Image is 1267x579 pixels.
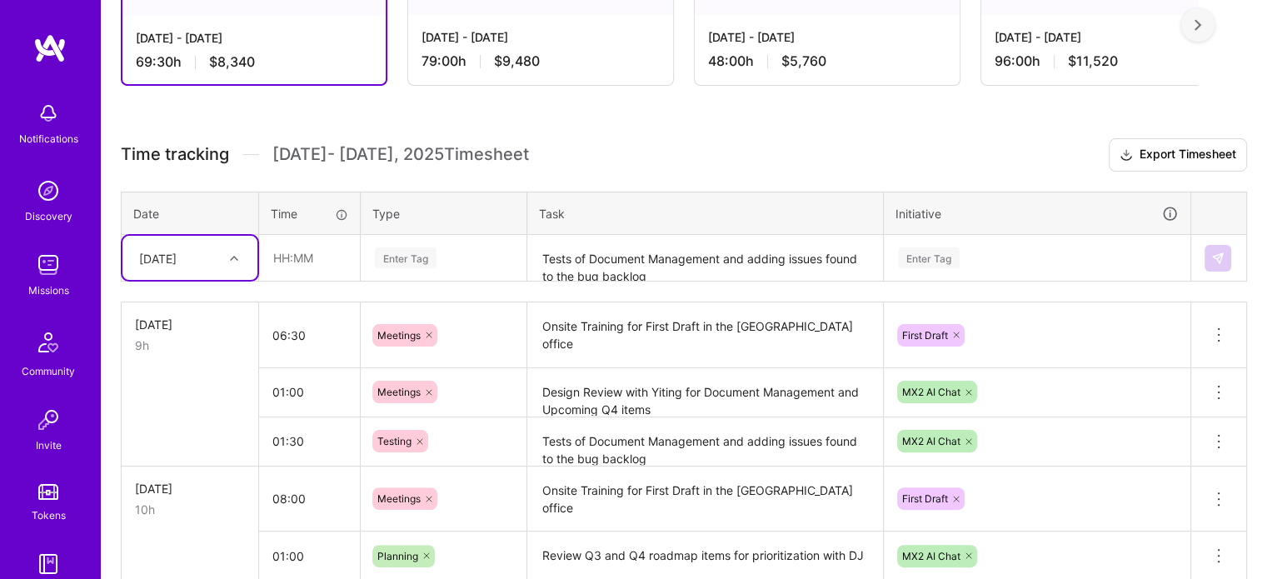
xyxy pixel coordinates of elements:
input: HH:MM [259,313,360,357]
div: [DATE] - [DATE] [708,28,946,46]
th: Type [361,192,527,235]
img: Submit [1211,252,1225,265]
span: [DATE] - [DATE] , 2025 Timesheet [272,144,529,165]
span: Meetings [377,386,421,398]
img: Community [28,322,68,362]
input: HH:MM [259,534,360,578]
div: Enter Tag [898,245,960,271]
textarea: Onsite Training for First Draft in the [GEOGRAPHIC_DATA] office [529,468,881,531]
img: teamwork [32,248,65,282]
span: First Draft [902,329,948,342]
input: HH:MM [259,419,360,463]
div: Enter Tag [375,245,436,271]
div: [DATE] - [DATE] [136,29,372,47]
img: tokens [38,484,58,500]
img: discovery [32,174,65,207]
div: 69:30 h [136,53,372,71]
span: Testing [377,435,412,447]
div: Discovery [25,207,72,225]
th: Task [527,192,884,235]
span: MX2 AI Chat [902,386,960,398]
span: Meetings [377,329,421,342]
span: Meetings [377,492,421,505]
img: Invite [32,403,65,437]
span: $5,760 [781,52,826,70]
img: logo [33,33,67,63]
div: 79:00 h [422,52,660,70]
div: Time [271,205,348,222]
div: 9h [135,337,245,354]
i: icon Chevron [230,254,238,262]
span: MX2 AI Chat [902,550,960,562]
textarea: Design Review with Yiting for Document Management and Upcoming Q4 items [529,370,881,416]
span: $9,480 [494,52,540,70]
span: $11,520 [1068,52,1118,70]
div: Community [22,362,75,380]
div: [DATE] - [DATE] [995,28,1233,46]
textarea: Tests of Document Management and adding issues found to the bug backlog [529,419,881,465]
textarea: Review Q3 and Q4 roadmap items for prioritization with DJ [529,533,881,579]
th: Date [122,192,259,235]
div: 48:00 h [708,52,946,70]
button: Export Timesheet [1109,138,1247,172]
i: icon Download [1120,147,1133,164]
span: $8,340 [209,53,255,71]
input: HH:MM [259,477,360,521]
span: MX2 AI Chat [902,435,960,447]
div: Notifications [19,130,78,147]
img: right [1195,19,1201,31]
img: bell [32,97,65,130]
div: 96:00 h [995,52,1233,70]
div: [DATE] - [DATE] [422,28,660,46]
div: Tokens [32,507,66,524]
div: Missions [28,282,69,299]
span: Time tracking [121,144,229,165]
div: Invite [36,437,62,454]
div: [DATE] [135,316,245,333]
div: [DATE] [135,480,245,497]
span: Planning [377,550,418,562]
span: First Draft [902,492,948,505]
div: 10h [135,501,245,518]
textarea: Onsite Training for First Draft in the [GEOGRAPHIC_DATA] office [529,304,881,367]
div: [DATE] [139,249,177,267]
input: HH:MM [259,370,360,414]
input: HH:MM [260,236,359,280]
div: Initiative [895,204,1179,223]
